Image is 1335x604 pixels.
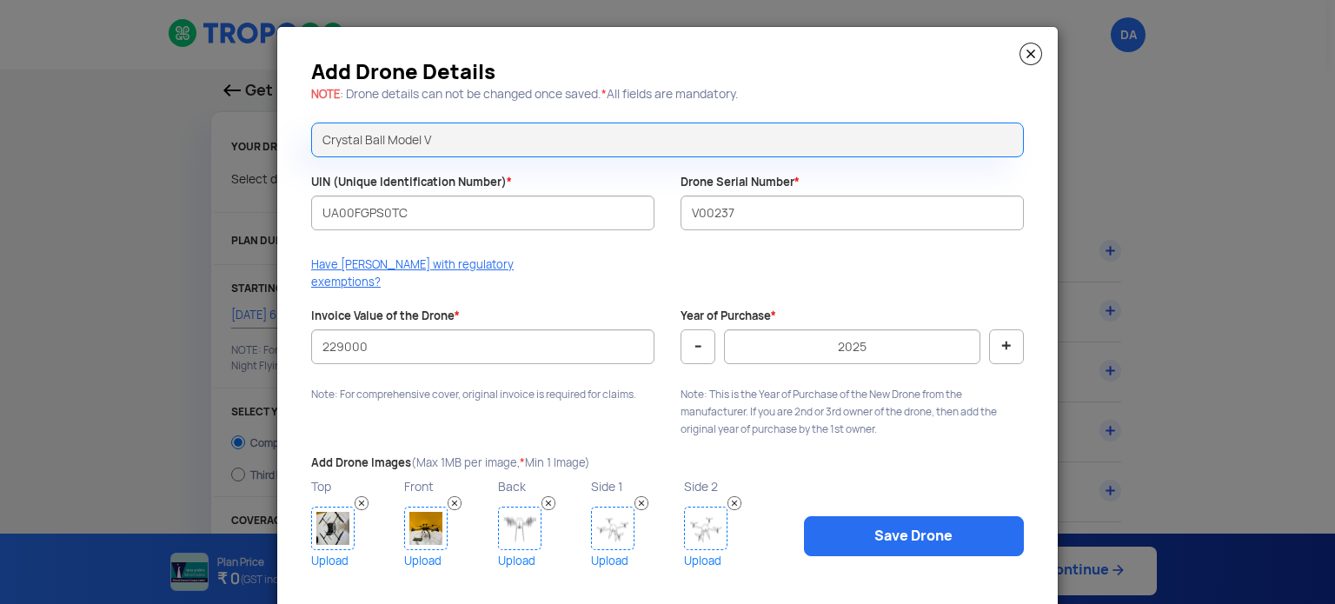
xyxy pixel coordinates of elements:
img: Drone Image [404,507,448,550]
p: Side 2 [684,475,773,498]
label: Drone Serial Number [681,175,800,191]
img: Drone Image [498,507,541,550]
a: Upload [684,550,773,572]
a: Save Drone [804,516,1024,556]
label: Add Drone Images [311,455,590,472]
img: Remove Image [541,496,555,510]
p: Note: This is the Year of Purchase of the New Drone from the manufacturer. If you are 2nd or 3rd ... [681,386,1024,438]
h5: : Drone details can not be changed once saved. All fields are mandatory. [311,88,1024,101]
p: Side 1 [591,475,680,498]
img: Remove Image [448,496,462,510]
label: Year of Purchase [681,309,776,325]
a: Upload [311,550,400,572]
h3: Add Drone Details [311,65,1024,79]
p: Front [404,475,493,498]
span: NOTE [311,87,340,102]
label: Invoice Value of the Drone [311,309,460,325]
img: close [1020,43,1042,65]
span: (Max 1MB per image, Min 1 Image) [411,455,590,470]
img: Remove Image [727,496,741,510]
a: Upload [404,550,493,572]
img: Drone Image [311,507,355,550]
button: + [989,329,1024,364]
p: Note: For comprehensive cover, original invoice is required for claims. [311,386,654,403]
label: UIN (Unique Identification Number) [311,175,512,191]
p: Top [311,475,400,498]
img: Drone Image [684,507,727,550]
button: - [681,329,715,364]
a: Upload [591,550,680,572]
a: Upload [498,550,587,572]
p: Back [498,475,587,498]
p: Have [PERSON_NAME] with regulatory exemptions? [311,256,530,291]
input: Drone Model : Search by name or brand, eg DOPO, Dhaksha [311,123,1024,157]
img: Remove Image [634,496,648,510]
img: Drone Image [591,507,634,550]
img: Remove Image [355,496,369,510]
